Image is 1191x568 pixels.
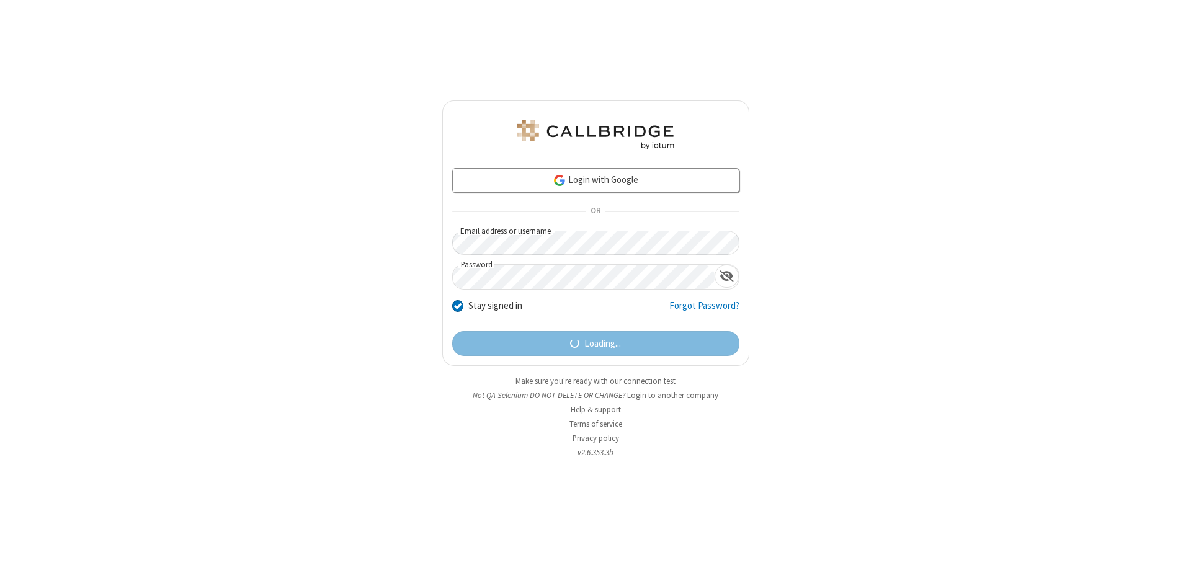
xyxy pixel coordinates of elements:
a: Login with Google [452,168,739,193]
iframe: Chat [1160,536,1182,559]
img: google-icon.png [553,174,566,187]
a: Forgot Password? [669,299,739,322]
span: Loading... [584,337,621,351]
button: Login to another company [627,389,718,401]
input: Password [453,265,715,289]
button: Loading... [452,331,739,356]
input: Email address or username [452,231,739,255]
a: Privacy policy [573,433,619,443]
a: Terms of service [569,419,622,429]
span: OR [586,203,605,221]
img: QA Selenium DO NOT DELETE OR CHANGE [515,120,676,149]
div: Show password [715,265,739,288]
li: Not QA Selenium DO NOT DELETE OR CHANGE? [442,389,749,401]
a: Make sure you're ready with our connection test [515,376,676,386]
li: v2.6.353.3b [442,446,749,458]
label: Stay signed in [468,299,522,313]
a: Help & support [571,404,621,415]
